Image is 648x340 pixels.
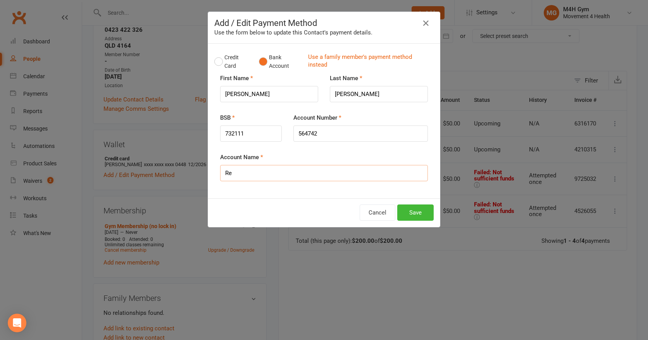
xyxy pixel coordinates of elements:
div: Use the form below to update this Contact's payment details. [214,28,434,37]
label: Last Name [330,74,362,83]
div: Open Intercom Messenger [8,314,26,332]
h4: Add / Edit Payment Method [214,18,434,28]
label: First Name [220,74,253,83]
label: Account Number [293,113,341,122]
a: Use a family member's payment method instead [308,53,430,70]
label: BSB [220,113,235,122]
button: Save [397,204,434,221]
label: Account Name [220,153,263,162]
input: NNNNNN [220,125,282,142]
button: Credit Card [214,50,251,74]
button: Close [420,17,432,29]
button: Bank Account [259,50,302,74]
button: Cancel [360,204,395,221]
